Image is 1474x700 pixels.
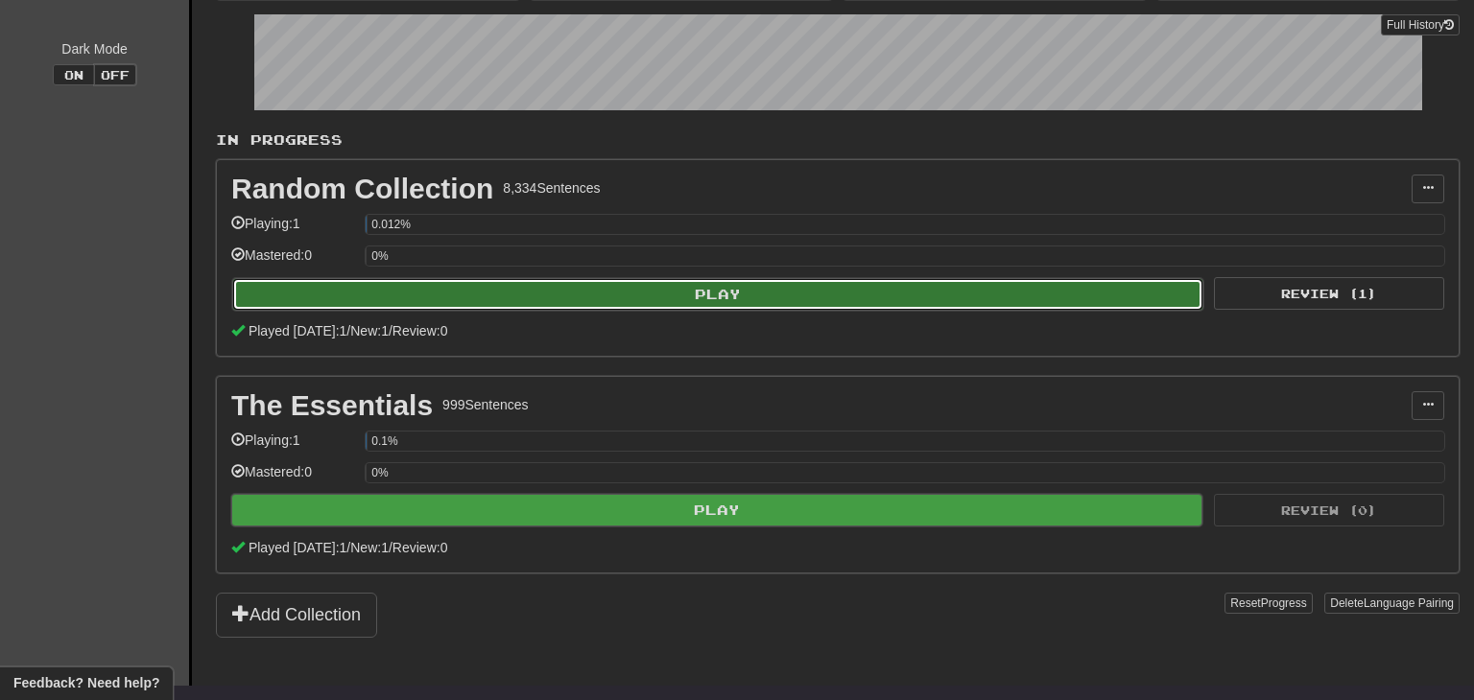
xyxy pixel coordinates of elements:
span: / [346,323,350,338]
span: Review: 0 [392,540,448,555]
div: Playing: 1 [231,432,356,463]
div: Mastered: 0 [231,463,356,495]
button: Review (1) [1214,277,1444,310]
span: Review: 0 [392,323,448,338]
div: The Essentials [231,391,433,420]
button: Play [232,278,1203,311]
div: Mastered: 0 [231,246,356,278]
span: Progress [1261,596,1307,610]
span: / [346,540,350,555]
button: On [53,64,95,85]
span: Played [DATE]: 1 [249,323,346,338]
button: ResetProgress [1224,593,1312,614]
div: Dark Mode [14,40,175,59]
button: Add Collection [216,593,377,638]
span: Open feedback widget [13,674,159,693]
button: Full History [1381,14,1460,35]
div: Random Collection [231,175,493,203]
span: Language Pairing [1364,596,1454,610]
button: DeleteLanguage Pairing [1324,593,1460,614]
div: 999 Sentences [442,396,529,415]
button: Play [231,494,1202,526]
button: Review (0) [1214,494,1444,526]
span: Played [DATE]: 1 [249,540,346,555]
div: Playing: 1 [231,215,356,246]
span: New: 1 [350,323,389,338]
div: 8,334 Sentences [503,179,600,198]
span: / [389,323,392,338]
button: Off [94,64,136,85]
p: In Progress [216,130,1460,150]
span: New: 1 [350,540,389,555]
span: / [389,540,392,555]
